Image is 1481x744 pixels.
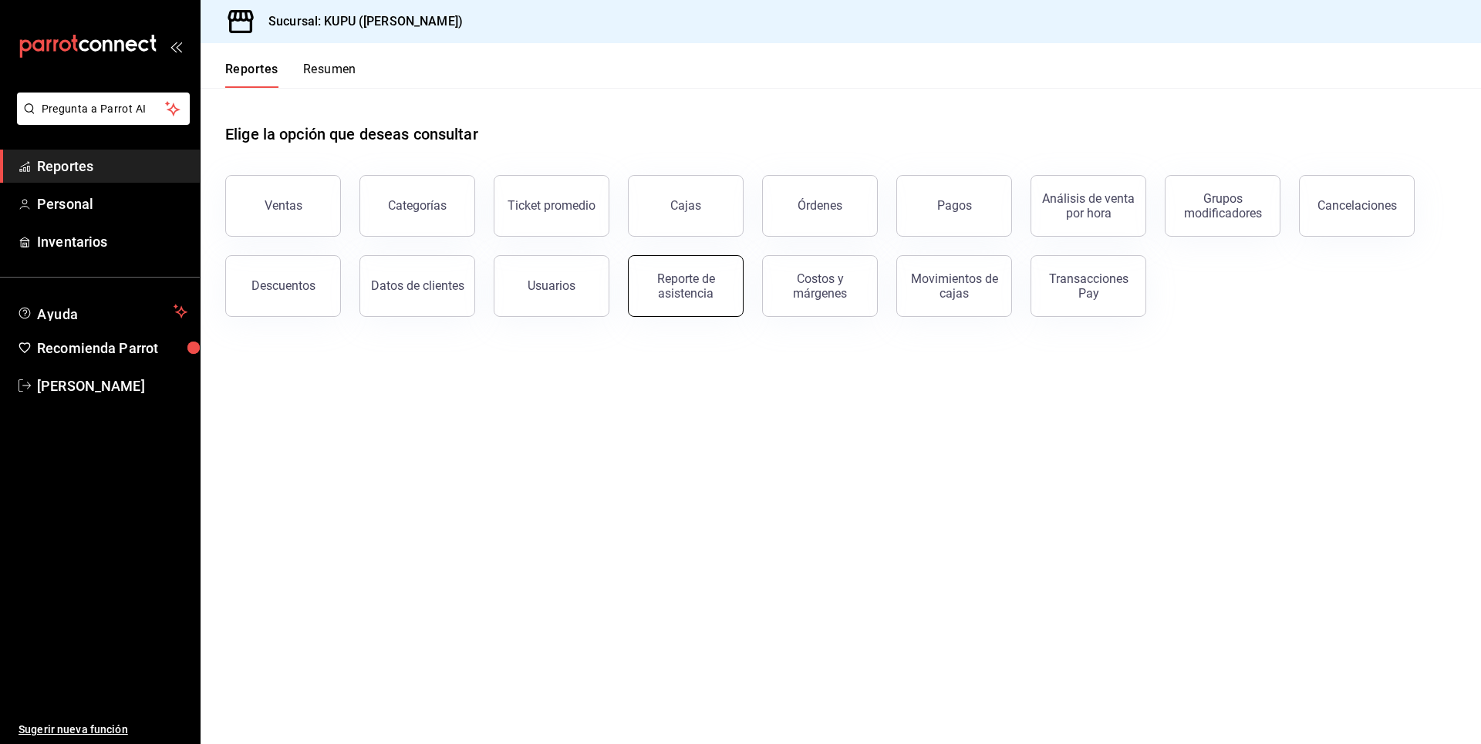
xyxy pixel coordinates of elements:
button: Usuarios [494,255,609,317]
a: Cajas [628,175,744,237]
h1: Elige la opción que deseas consultar [225,123,478,146]
div: Descuentos [251,278,315,293]
span: Ayuda [37,302,167,321]
button: Movimientos de cajas [896,255,1012,317]
span: [PERSON_NAME] [37,375,187,396]
button: Descuentos [225,255,341,317]
button: Categorías [359,175,475,237]
h3: Sucursal: KUPU ([PERSON_NAME]) [256,12,463,31]
button: Costos y márgenes [762,255,878,317]
span: Recomienda Parrot [37,338,187,359]
span: Sugerir nueva función [19,722,187,738]
div: Costos y márgenes [772,271,868,301]
div: Análisis de venta por hora [1041,191,1136,221]
button: Análisis de venta por hora [1031,175,1146,237]
div: Cancelaciones [1317,198,1397,213]
button: Órdenes [762,175,878,237]
button: open_drawer_menu [170,40,182,52]
button: Transacciones Pay [1031,255,1146,317]
div: Cajas [670,197,702,215]
div: Categorías [388,198,447,213]
span: Inventarios [37,231,187,252]
div: Usuarios [528,278,575,293]
div: Transacciones Pay [1041,271,1136,301]
span: Pregunta a Parrot AI [42,101,166,117]
div: Ventas [265,198,302,213]
button: Reportes [225,62,278,88]
button: Pagos [896,175,1012,237]
span: Personal [37,194,187,214]
div: Reporte de asistencia [638,271,734,301]
button: Grupos modificadores [1165,175,1280,237]
div: Grupos modificadores [1175,191,1270,221]
div: Pagos [937,198,972,213]
div: Datos de clientes [371,278,464,293]
a: Pregunta a Parrot AI [11,112,190,128]
div: Ticket promedio [508,198,595,213]
button: Datos de clientes [359,255,475,317]
button: Cancelaciones [1299,175,1415,237]
button: Resumen [303,62,356,88]
button: Ventas [225,175,341,237]
span: Reportes [37,156,187,177]
div: Movimientos de cajas [906,271,1002,301]
div: navigation tabs [225,62,356,88]
div: Órdenes [798,198,842,213]
button: Ticket promedio [494,175,609,237]
button: Reporte de asistencia [628,255,744,317]
button: Pregunta a Parrot AI [17,93,190,125]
